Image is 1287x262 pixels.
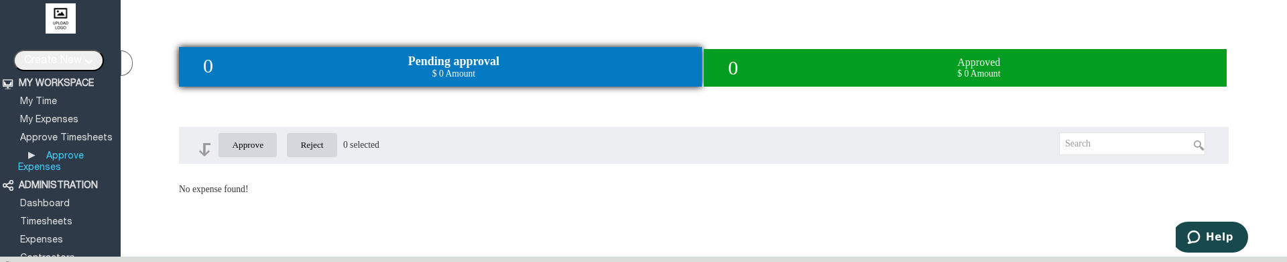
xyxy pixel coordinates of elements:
input: Search [1059,132,1205,155]
img: Help [1224,7,1260,30]
input: Create New [13,50,104,71]
span: $ 0 [432,69,444,79]
a: Dashboard [18,200,72,208]
div: No expense found! [179,150,1229,195]
div: ADMINISTRATION [19,180,98,191]
span: Approved [957,56,1000,68]
img: upload logo [46,3,76,34]
iframe: Opens a widget where you can find more information [1176,222,1248,255]
div: Hide Menus [121,50,133,76]
a: Approve Timesheets [18,134,115,142]
div: 0 selected [343,140,379,150]
a: Approve Expenses [18,152,84,172]
input: Reject [286,132,337,158]
span: $ 0 [957,69,969,79]
span: Amount [971,69,1001,79]
div: ▶ [28,149,38,161]
span: Amount [446,69,476,79]
div: 0 [728,56,738,79]
a: My Expenses [18,116,80,124]
input: Approve [218,132,278,158]
span: Pending approval [408,54,499,68]
div: 0 [203,54,213,77]
a: My Time [18,97,59,106]
a: Expenses [18,236,65,245]
div: MY WORKSPACE [19,78,94,89]
a: Timesheets [18,218,74,226]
